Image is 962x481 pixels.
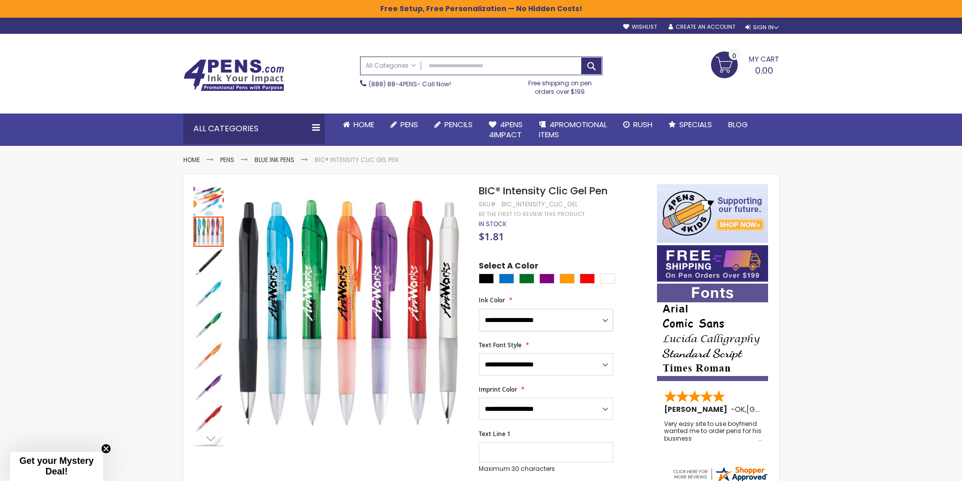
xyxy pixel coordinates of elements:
[193,248,224,278] img: BIC® Intensity Clic Gel Pen
[679,119,712,130] span: Specials
[193,278,225,309] div: BIC® Intensity Clic Gel Pen
[539,119,607,140] span: 4PROMOTIONAL ITEMS
[315,156,398,164] li: BIC® Intensity Clic Gel Pen
[426,114,481,136] a: Pencils
[193,341,225,372] div: BIC® Intensity Clic Gel Pen
[193,247,225,278] div: BIC® Intensity Clic Gel Pen
[518,75,602,95] div: Free shipping on pen orders over $199
[353,119,374,130] span: Home
[728,119,748,130] span: Blog
[481,114,531,146] a: 4Pens4impact
[479,184,607,198] span: BIC® Intensity Clic Gel Pen
[600,274,615,284] div: White
[193,342,224,372] img: BIC® Intensity Clic Gel Pen
[361,57,421,74] a: All Categories
[366,62,416,70] span: All Categories
[193,431,224,446] div: Next
[193,309,225,341] div: BIC® Intensity Clic Gel Pen
[183,114,325,144] div: All Categories
[657,184,768,243] img: 4pens 4 kids
[255,155,294,164] a: Blue ink Pens
[879,454,962,481] iframe: Google Customer Reviews
[669,23,735,31] a: Create an Account
[479,341,522,349] span: Text Font Style
[745,24,779,31] div: Sign In
[633,119,652,130] span: Rush
[499,274,514,284] div: Blue Light
[479,465,613,473] p: Maximum 30 characters
[615,114,661,136] a: Rush
[479,230,504,243] span: $1.81
[193,310,224,341] img: BIC® Intensity Clic Gel Pen
[479,260,538,274] span: Select A Color
[479,274,494,284] div: Black
[664,404,731,414] span: [PERSON_NAME]
[220,155,234,164] a: Pens
[539,274,554,284] div: Purple
[664,420,762,442] div: Very easy site to use boyfriend wanted me to order pens for his business
[183,155,200,164] a: Home
[479,220,507,228] div: Availability
[623,23,657,31] a: Wishlist
[382,114,426,136] a: Pens
[479,200,497,208] strong: SKU
[235,199,466,430] img: BIC® Intensity Clic Gel Pen
[735,404,745,414] span: OK
[193,373,224,403] img: BIC® Intensity Clic Gel Pen
[479,385,517,394] span: Imprint Color
[560,274,575,284] div: Orange
[193,372,225,403] div: BIC® Intensity Clic Gel Pen
[193,404,224,435] img: BIC® Intensity Clic Gel Pen
[335,114,382,136] a: Home
[10,452,103,481] div: Get your Mystery Deal!Close teaser
[193,184,225,216] div: BIC® Intensity Clic Gel Pen
[755,64,773,77] span: 0.00
[193,403,225,435] div: BIC® Intensity Clic Gel Pen
[746,404,821,414] span: [GEOGRAPHIC_DATA]
[479,296,505,304] span: Ink Color
[369,80,451,88] span: - Call Now!
[193,279,224,309] img: BIC® Intensity Clic Gel Pen
[193,185,224,216] img: BIC® Intensity Clic Gel Pen
[580,274,595,284] div: Red
[479,220,507,228] span: In stock
[501,200,578,208] div: bic_intensity_clic_gel
[400,119,418,130] span: Pens
[489,119,523,140] span: 4Pens 4impact
[720,114,756,136] a: Blog
[369,80,417,88] a: (888) 88-4PENS
[732,51,736,61] span: 0
[101,444,111,454] button: Close teaser
[479,430,511,438] span: Text Line 1
[661,114,720,136] a: Specials
[19,456,93,476] span: Get your Mystery Deal!
[444,119,473,130] span: Pencils
[531,114,615,146] a: 4PROMOTIONALITEMS
[657,245,768,282] img: Free shipping on orders over $199
[731,404,821,414] span: - ,
[479,210,585,218] a: Be the first to review this product
[657,284,768,381] img: font-personalization-examples
[711,51,779,77] a: 0.00 0
[193,216,225,247] div: BIC® Intensity Clic Gel Pen
[519,274,534,284] div: Green
[183,59,284,91] img: 4Pens Custom Pens and Promotional Products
